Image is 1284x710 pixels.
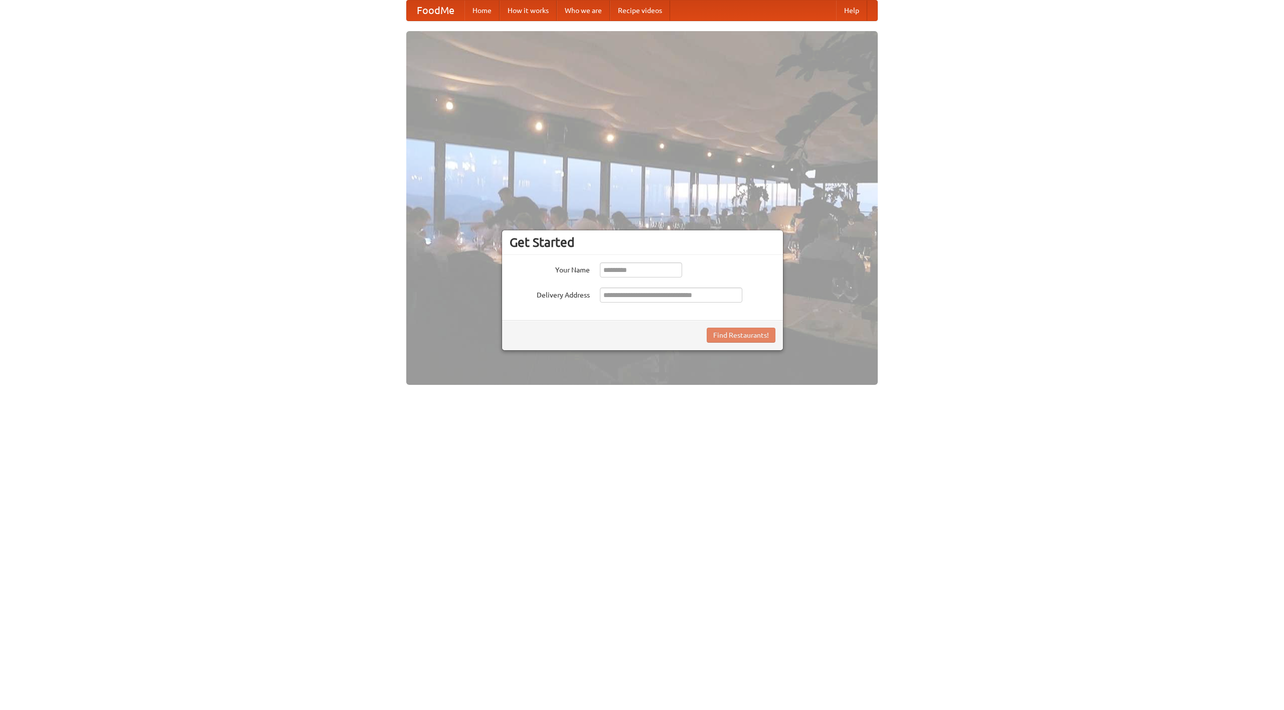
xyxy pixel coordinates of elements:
a: FoodMe [407,1,464,21]
label: Your Name [510,262,590,275]
a: Home [464,1,500,21]
h3: Get Started [510,235,775,250]
label: Delivery Address [510,288,590,300]
a: Help [836,1,867,21]
button: Find Restaurants! [707,328,775,343]
a: Recipe videos [610,1,670,21]
a: Who we are [557,1,610,21]
a: How it works [500,1,557,21]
